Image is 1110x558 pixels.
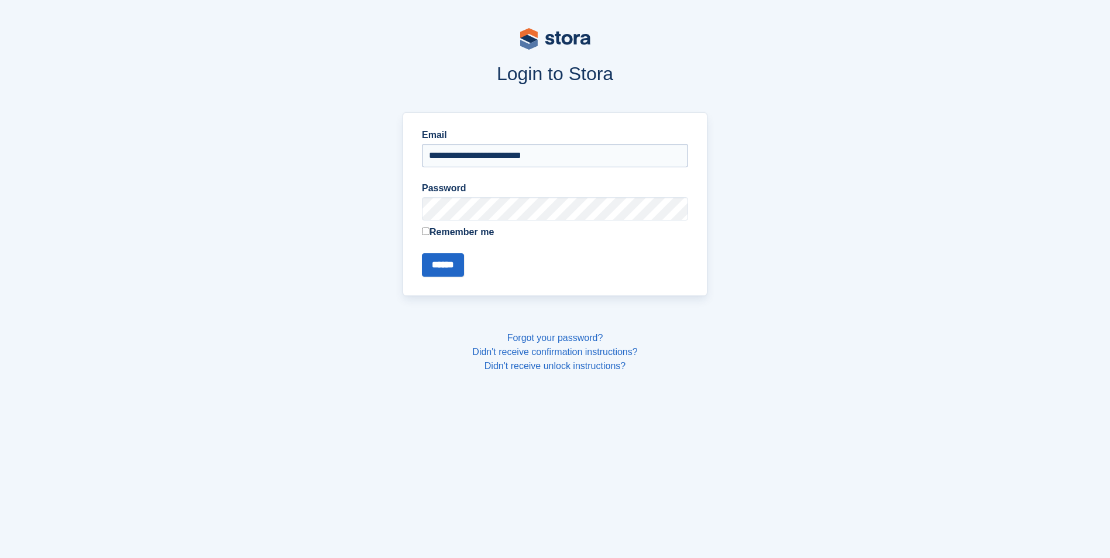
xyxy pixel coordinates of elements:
[422,181,688,195] label: Password
[484,361,626,371] a: Didn't receive unlock instructions?
[422,128,688,142] label: Email
[422,228,429,235] input: Remember me
[507,333,603,343] a: Forgot your password?
[180,63,931,84] h1: Login to Stora
[520,28,590,50] img: stora-logo-53a41332b3708ae10de48c4981b4e9114cc0af31d8433b30ea865607fb682f29.svg
[422,225,688,239] label: Remember me
[472,347,637,357] a: Didn't receive confirmation instructions?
